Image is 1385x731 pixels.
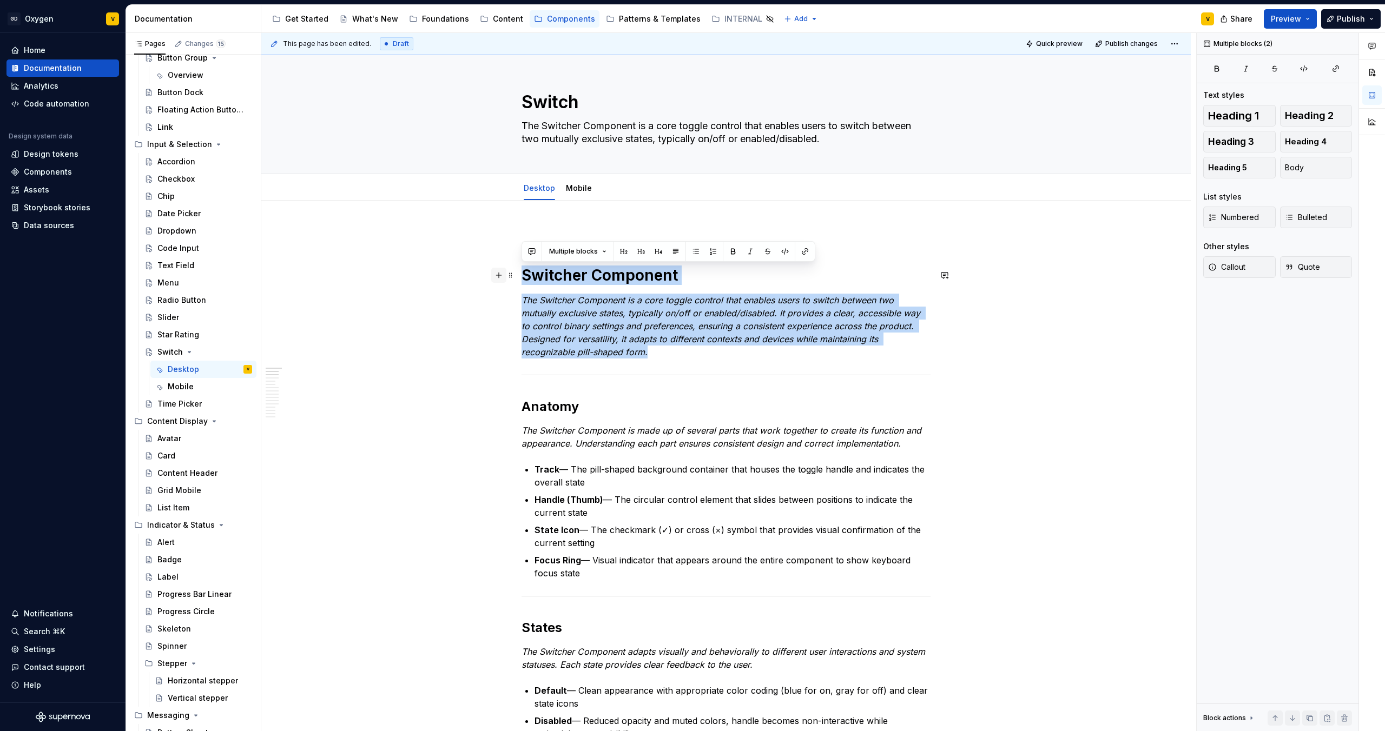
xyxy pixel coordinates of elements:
[1215,9,1259,29] button: Share
[519,89,928,115] textarea: Switch
[522,295,923,357] em: The Switcher Component is a core toggle control that enables users to switch between two mutually...
[1337,14,1365,24] span: Publish
[150,672,256,689] a: Horizontal stepper
[1203,710,1256,726] div: Block actions
[24,626,65,637] div: Search ⌘K
[9,132,72,141] div: Design system data
[422,14,469,24] div: Foundations
[157,606,215,617] div: Progress Circle
[157,104,247,115] div: Floating Action Button (FAB)
[168,693,228,703] div: Vertical stepper
[522,398,931,415] h2: Anatomy
[140,291,256,309] a: Radio Button
[283,39,371,48] span: This page has been edited.
[530,10,599,28] a: Components
[566,183,592,192] a: Mobile
[157,450,175,461] div: Card
[157,658,187,669] div: Stepper
[24,167,72,177] div: Components
[1023,36,1087,51] button: Quick preview
[1203,256,1276,278] button: Callout
[547,14,595,24] div: Components
[247,364,249,375] div: V
[535,464,559,475] strong: Track
[24,81,58,91] div: Analytics
[140,205,256,222] a: Date Picker
[1105,39,1158,48] span: Publish changes
[134,39,166,48] div: Pages
[522,425,924,449] em: The Switcher Component is made up of several parts that work together to create its function and ...
[6,623,119,640] button: Search ⌘K
[147,416,208,427] div: Content Display
[24,680,41,690] div: Help
[1280,207,1353,228] button: Bulleted
[1280,256,1353,278] button: Quote
[1203,241,1249,252] div: Other styles
[1264,9,1317,29] button: Preview
[24,63,82,74] div: Documentation
[24,45,45,56] div: Home
[476,10,527,28] a: Content
[157,537,175,548] div: Alert
[168,70,203,81] div: Overview
[157,174,195,184] div: Checkbox
[1203,207,1276,228] button: Numbered
[157,329,199,340] div: Star Rating
[1285,162,1304,173] span: Body
[140,274,256,291] a: Menu
[535,494,603,505] strong: Handle (Thumb)
[1203,157,1276,178] button: Heading 5
[140,482,256,499] a: Grid Mobile
[157,295,206,305] div: Radio Button
[157,52,208,63] div: Button Group
[140,326,256,343] a: Star Rating
[157,641,187,652] div: Spinner
[140,49,256,67] a: Button Group
[140,499,256,516] a: List Item
[1203,131,1276,152] button: Heading 3
[140,240,256,257] a: Code Input
[6,163,119,181] a: Components
[1285,212,1327,223] span: Bulleted
[1208,262,1245,273] span: Callout
[1285,110,1334,121] span: Heading 2
[140,84,256,101] a: Button Dock
[535,715,572,726] strong: Disabled
[24,644,55,655] div: Settings
[1036,39,1083,48] span: Quick preview
[1285,136,1327,147] span: Heading 4
[707,10,779,28] a: INTERNAL
[6,77,119,95] a: Analytics
[1280,105,1353,127] button: Heading 2
[140,620,256,637] a: Skeleton
[6,42,119,59] a: Home
[157,156,195,167] div: Accordion
[781,11,821,26] button: Add
[1208,110,1259,121] span: Heading 1
[24,149,78,160] div: Design tokens
[393,39,409,48] span: Draft
[602,10,705,28] a: Patterns & Templates
[157,312,179,323] div: Slider
[157,277,179,288] div: Menu
[130,136,256,153] div: Input & Selection
[147,710,189,721] div: Messaging
[1203,105,1276,127] button: Heading 1
[140,101,256,118] a: Floating Action Button (FAB)
[535,493,931,519] p: — The circular control element that slides between positions to indicate the current state
[535,555,581,566] strong: Focus Ring
[1271,14,1301,24] span: Preview
[157,571,179,582] div: Label
[150,361,256,378] a: DesktopV
[1208,136,1254,147] span: Heading 3
[157,554,182,565] div: Badge
[24,220,74,231] div: Data sources
[1285,262,1320,273] span: Quote
[140,309,256,326] a: Slider
[140,603,256,620] a: Progress Circle
[157,347,183,357] div: Switch
[535,685,567,696] strong: Default
[157,191,175,202] div: Chip
[157,260,194,271] div: Text Field
[562,176,596,199] div: Mobile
